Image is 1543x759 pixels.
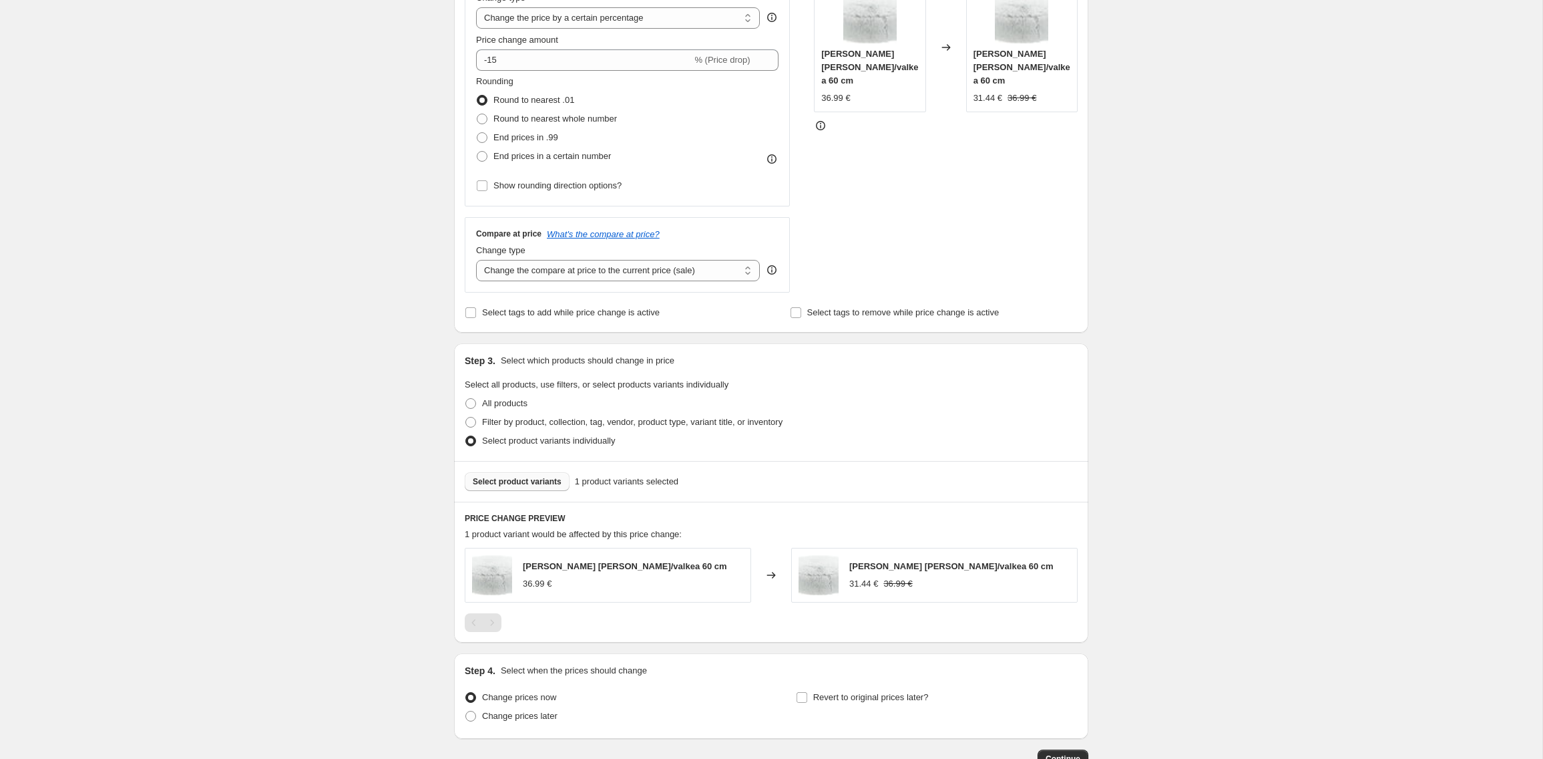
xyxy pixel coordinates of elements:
nav: Pagination [465,613,501,632]
span: [PERSON_NAME] [PERSON_NAME]/valkea 60 cm [523,561,727,571]
span: Revert to original prices later? [813,692,929,702]
span: Round to nearest .01 [493,95,574,105]
span: [PERSON_NAME] [PERSON_NAME]/valkea 60 cm [821,49,918,86]
span: End prices in .99 [493,132,558,142]
img: harvey_peti_60cm_80x.webp [472,555,512,595]
span: Change prices later [482,711,558,721]
div: 36.99 € [821,92,850,105]
span: [PERSON_NAME] [PERSON_NAME]/valkea 60 cm [973,49,1070,86]
div: 36.99 € [523,577,552,591]
span: Price change amount [476,35,558,45]
button: What's the compare at price? [547,229,660,239]
h2: Step 4. [465,664,495,677]
span: All products [482,398,527,408]
span: 1 product variant would be affected by this price change: [465,529,682,539]
span: 1 product variants selected [575,475,678,488]
span: Select product variants individually [482,436,615,446]
p: Select which products should change in price [501,354,674,367]
span: Select product variants [473,476,562,487]
span: Change prices now [482,692,556,702]
div: 31.44 € [849,577,878,591]
h3: Compare at price [476,229,541,239]
input: -15 [476,49,692,71]
span: Select tags to add while price change is active [482,307,660,317]
div: 31.44 € [973,92,1002,105]
button: Select product variants [465,472,570,491]
span: Change type [476,245,525,255]
h6: PRICE CHANGE PREVIEW [465,513,1078,524]
span: End prices in a certain number [493,151,611,161]
span: Select tags to remove while price change is active [807,307,1000,317]
strike: 36.99 € [1008,92,1036,105]
span: % (Price drop) [694,55,750,65]
span: Filter by product, collection, tag, vendor, product type, variant title, or inventory [482,417,783,427]
span: Rounding [476,76,513,86]
div: help [765,263,779,277]
span: Select all products, use filters, or select products variants individually [465,379,728,390]
h2: Step 3. [465,354,495,367]
p: Select when the prices should change [501,664,647,677]
span: Round to nearest whole number [493,114,617,124]
span: [PERSON_NAME] [PERSON_NAME]/valkea 60 cm [849,561,1054,571]
span: Show rounding direction options? [493,180,622,190]
img: harvey_peti_60cm_80x.webp [799,555,839,595]
strike: 36.99 € [883,577,912,591]
div: help [765,11,779,24]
